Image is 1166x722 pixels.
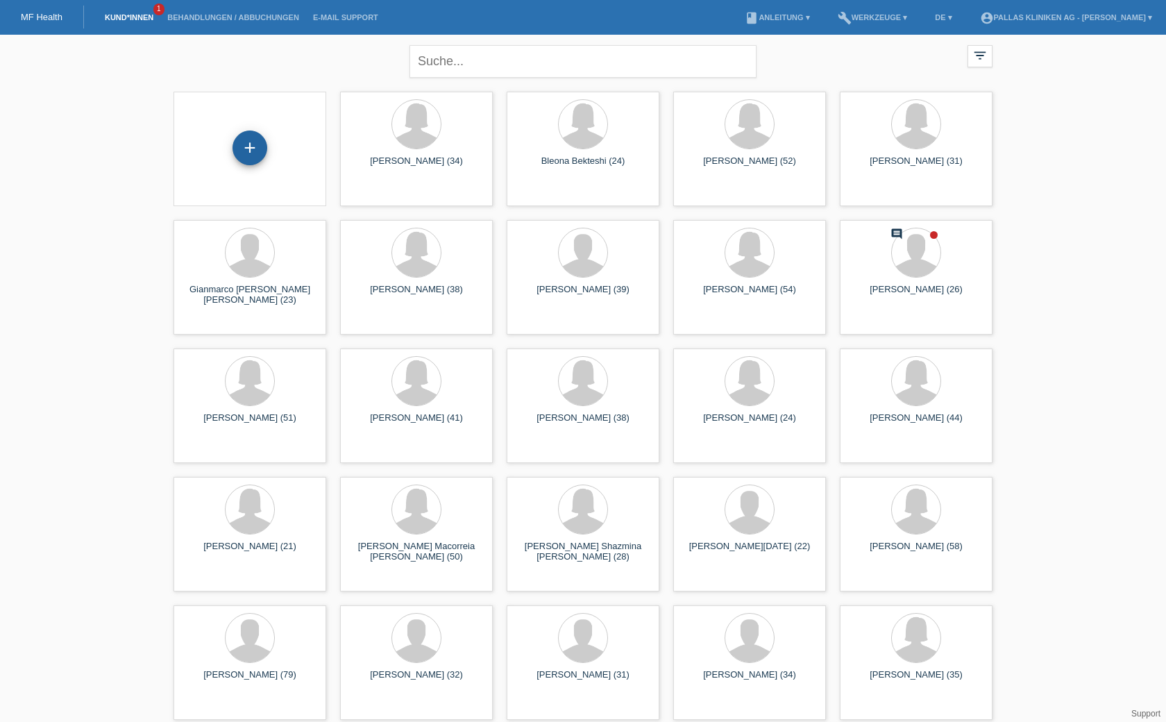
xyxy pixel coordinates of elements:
div: [PERSON_NAME] (31) [518,669,648,691]
div: [PERSON_NAME] Macorreia [PERSON_NAME] (50) [351,541,482,563]
i: book [745,11,759,25]
div: [PERSON_NAME] (32) [351,669,482,691]
i: account_circle [980,11,994,25]
div: [PERSON_NAME] (24) [684,412,815,435]
div: [PERSON_NAME] (21) [185,541,315,563]
div: [PERSON_NAME] (39) [518,284,648,306]
div: [PERSON_NAME] (26) [851,284,981,306]
div: [PERSON_NAME] (54) [684,284,815,306]
div: [PERSON_NAME] (34) [351,156,482,178]
div: Gianmarco [PERSON_NAME] [PERSON_NAME] (23) [185,284,315,306]
div: [PERSON_NAME][DATE] (22) [684,541,815,563]
div: [PERSON_NAME] (52) [684,156,815,178]
div: Kund*in hinzufügen [233,136,267,160]
a: DE ▾ [928,13,958,22]
div: [PERSON_NAME] (38) [351,284,482,306]
div: [PERSON_NAME] (35) [851,669,981,691]
a: Support [1131,709,1160,719]
div: [PERSON_NAME] (31) [851,156,981,178]
a: buildWerkzeuge ▾ [831,13,915,22]
div: [PERSON_NAME] (51) [185,412,315,435]
a: Behandlungen / Abbuchungen [160,13,306,22]
div: [PERSON_NAME] (38) [518,412,648,435]
div: Bleona Bekteshi (24) [518,156,648,178]
a: E-Mail Support [306,13,385,22]
a: Kund*innen [98,13,160,22]
input: Suche... [409,45,757,78]
i: filter_list [972,48,988,63]
div: [PERSON_NAME] (58) [851,541,981,563]
div: [PERSON_NAME] (34) [684,669,815,691]
i: comment [890,228,903,240]
a: account_circlePallas Kliniken AG - [PERSON_NAME] ▾ [973,13,1159,22]
div: Neuer Kommentar [890,228,903,242]
i: build [838,11,852,25]
a: bookAnleitung ▾ [738,13,816,22]
a: MF Health [21,12,62,22]
div: [PERSON_NAME] (41) [351,412,482,435]
div: [PERSON_NAME] (79) [185,669,315,691]
span: 1 [153,3,164,15]
div: [PERSON_NAME] (44) [851,412,981,435]
div: [PERSON_NAME] Shazmina [PERSON_NAME] (28) [518,541,648,563]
